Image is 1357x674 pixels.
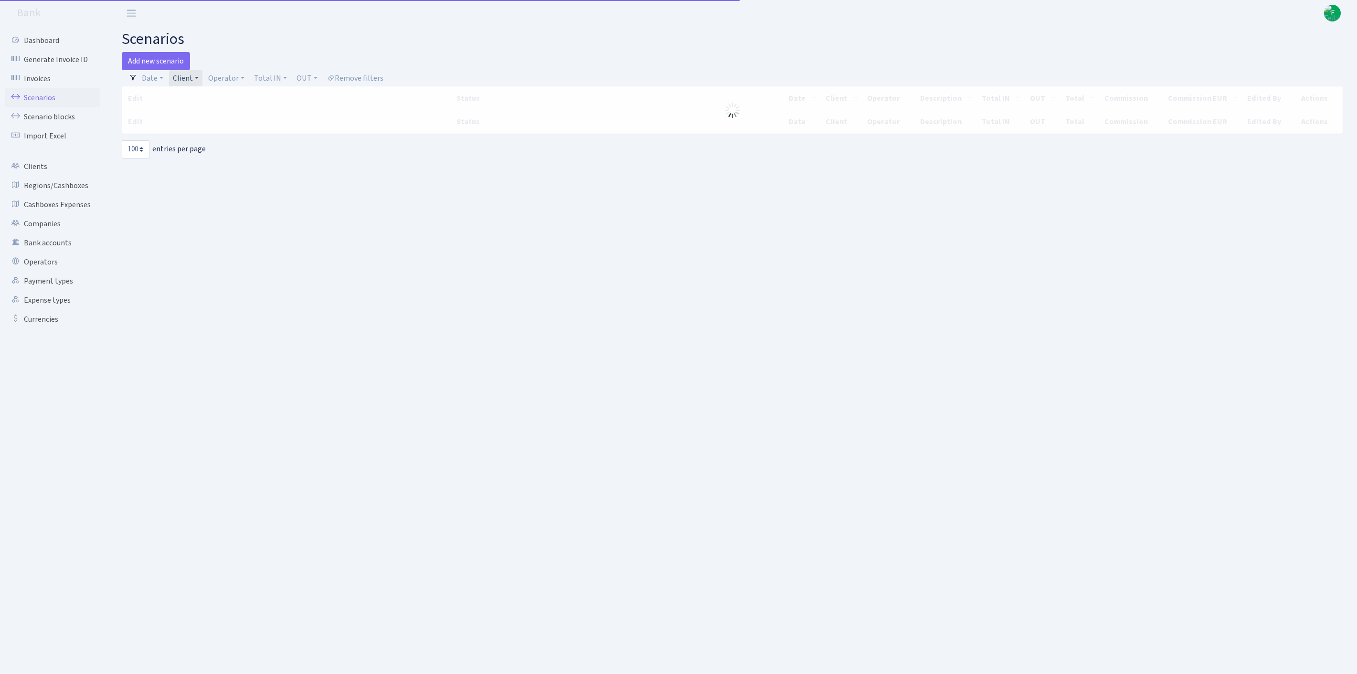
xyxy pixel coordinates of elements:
a: Scenarios [5,88,100,107]
a: Total IN [250,70,291,86]
a: Expense types [5,291,100,310]
a: Currencies [5,310,100,329]
img: Processing... [725,103,740,118]
a: Date [138,70,167,86]
a: Operators [5,253,100,272]
button: Toggle navigation [119,5,143,21]
a: Invoices [5,69,100,88]
a: Remove filters [323,70,387,86]
a: Clients [5,157,100,176]
span: scenarios [122,28,184,50]
a: Add new scenario [122,52,190,70]
img: Feitan [1324,5,1341,21]
a: Client [169,70,202,86]
a: F [1324,5,1341,21]
a: OUT [293,70,321,86]
a: Generate Invoice ID [5,50,100,69]
a: Import Excel [5,126,100,146]
a: Operator [204,70,248,86]
a: Regions/Cashboxes [5,176,100,195]
label: entries per page [122,140,206,158]
a: Payment types [5,272,100,291]
a: Bank accounts [5,233,100,253]
select: entries per page [122,140,149,158]
a: Dashboard [5,31,100,50]
a: Cashboxes Expenses [5,195,100,214]
a: Companies [5,214,100,233]
a: Scenario blocks [5,107,100,126]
